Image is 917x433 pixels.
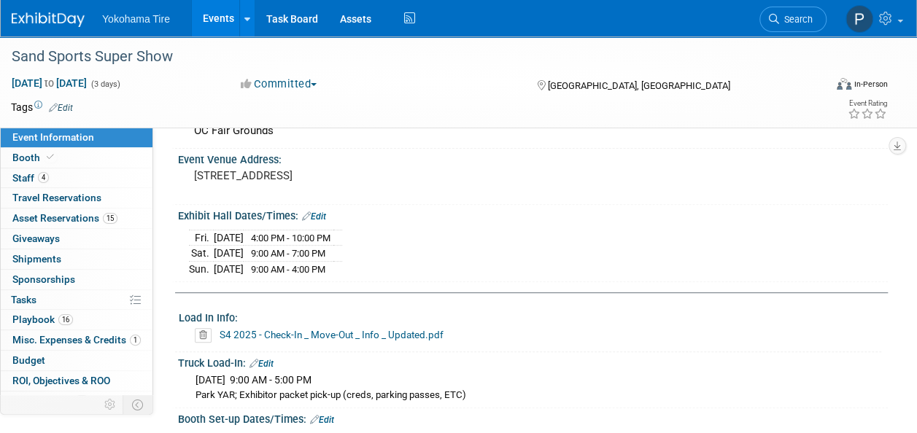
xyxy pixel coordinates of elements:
img: Paris Hull [846,5,873,33]
div: Sand Sports Super Show [7,44,813,70]
div: Truck Load-In: [178,352,888,371]
span: Travel Reservations [12,192,101,203]
a: Attachments11 [1,391,152,411]
span: ROI, Objectives & ROO [12,375,110,386]
td: Fri. [189,230,214,246]
span: Budget [12,354,45,366]
img: Format-Inperson.png [837,78,851,90]
span: Asset Reservations [12,212,117,224]
a: Misc. Expenses & Credits1 [1,330,152,350]
pre: [STREET_ADDRESS] [194,169,457,182]
div: Event Rating [848,100,887,107]
a: Edit [310,415,334,425]
a: Edit [302,211,326,222]
span: 9:00 AM - 4:00 PM [251,264,325,275]
span: Misc. Expenses & Credits [12,334,141,346]
a: Travel Reservations [1,188,152,208]
a: S4 2025 - Check-In _ Move-Out _ Info _ Updated.pdf [220,329,444,340]
span: [DATE] 9:00 AM - 5:00 PM [196,374,312,386]
span: Yokohama Tire [102,13,170,25]
span: Shipments [12,253,61,265]
div: Event Venue Address: [178,149,888,167]
span: Search [779,14,813,25]
div: In-Person [854,79,888,90]
span: Tasks [11,294,36,305]
span: to [42,77,56,89]
div: OC Fair Grounds [189,120,877,142]
div: Event Format [760,76,888,98]
button: Committed [236,77,322,92]
td: [DATE] [214,246,244,262]
a: Giveaways [1,229,152,249]
span: 16 [58,314,73,325]
i: Booth reservation complete [47,153,54,161]
span: [DATE] [DATE] [11,77,88,90]
div: Exhibit Hall Dates/Times: [178,205,888,224]
span: Playbook [12,313,73,325]
div: Load In Info: [179,307,881,325]
a: Asset Reservations15 [1,208,152,228]
div: Park YAR; Exhibitor packet pick-up (creds, parking passes, ETC) [196,389,877,402]
td: Toggle Event Tabs [123,395,153,414]
span: 9:00 AM - 7:00 PM [251,248,325,259]
td: Personalize Event Tab Strip [98,395,123,414]
a: Playbook16 [1,310,152,329]
span: 15 [103,213,117,224]
td: [DATE] [214,261,244,276]
a: Budget [1,351,152,370]
span: 4:00 PM - 10:00 PM [251,233,330,243]
span: Booth [12,152,57,163]
div: Booth Set-up Dates/Times: [178,408,888,427]
a: Tasks [1,290,152,310]
a: Sponsorships [1,270,152,289]
a: ROI, Objectives & ROO [1,371,152,391]
span: (3 days) [90,79,120,89]
a: Event Information [1,128,152,147]
td: Sat. [189,246,214,262]
a: Booth [1,148,152,168]
a: Edit [49,103,73,113]
span: Attachments [12,395,89,407]
span: Sponsorships [12,273,75,285]
a: Shipments [1,249,152,269]
a: Edit [249,359,274,369]
a: Delete attachment? [195,330,217,340]
td: [DATE] [214,230,244,246]
span: 4 [38,172,49,183]
span: 1 [130,335,141,346]
span: Event Information [12,131,94,143]
span: Staff [12,172,49,184]
td: Sun. [189,261,214,276]
a: Staff4 [1,168,152,188]
a: Search [759,7,827,32]
td: Tags [11,100,73,114]
span: 11 [74,395,89,406]
span: Giveaways [12,233,60,244]
img: ExhibitDay [12,12,85,27]
span: [GEOGRAPHIC_DATA], [GEOGRAPHIC_DATA] [548,80,730,91]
